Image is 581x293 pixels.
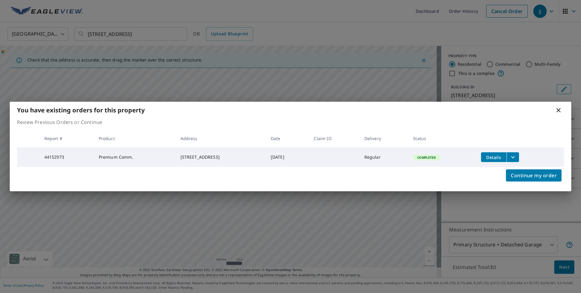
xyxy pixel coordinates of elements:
th: Delivery [359,129,408,147]
th: Claim ID [309,129,359,147]
th: Date [266,129,309,147]
th: Address [176,129,266,147]
button: detailsBtn-44152973 [481,152,507,162]
span: Continue my order [511,171,557,180]
button: filesDropdownBtn-44152973 [507,152,519,162]
p: Review Previous Orders or Continue [17,118,564,126]
th: Status [408,129,476,147]
button: Continue my order [506,169,562,182]
th: Product [94,129,176,147]
span: Completed [414,155,439,160]
div: [STREET_ADDRESS] [180,154,261,160]
span: Details [485,154,503,160]
td: Regular [359,147,408,167]
th: Report # [40,129,94,147]
td: [DATE] [266,147,309,167]
td: 44152973 [40,147,94,167]
td: Premium Comm. [94,147,176,167]
b: You have existing orders for this property [17,106,145,114]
